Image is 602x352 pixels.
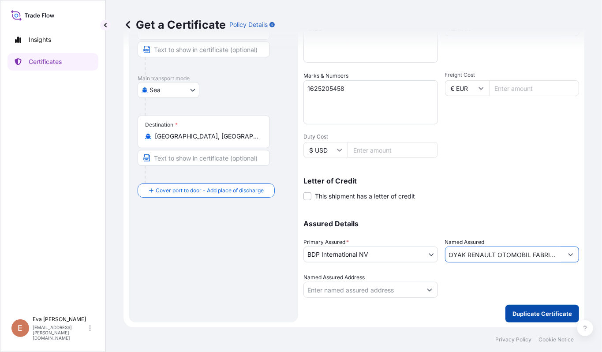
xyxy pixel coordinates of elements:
[138,183,275,198] button: Cover port to door - Add place of discharge
[138,150,270,166] input: Text to appear on certificate
[18,324,23,333] span: E
[229,20,268,29] p: Policy Details
[303,133,438,140] span: Duty Cost
[29,35,51,44] p: Insights
[7,31,98,49] a: Insights
[303,177,579,184] p: Letter of Credit
[563,247,579,262] button: Show suggestions
[303,71,348,80] label: Marks & Numbers
[138,41,270,57] input: Text to appear on certificate
[445,71,580,79] span: Freight Cost
[145,121,178,128] div: Destination
[489,80,580,96] input: Enter amount
[138,75,289,82] p: Main transport mode
[422,282,437,298] button: Show suggestions
[303,238,349,247] span: Primary Assured
[303,80,438,124] textarea: 1625205190
[303,273,365,282] label: Named Assured Address
[315,192,415,201] span: This shipment has a letter of credit
[303,247,438,262] button: BDP International NV
[304,282,422,298] input: Named Assured Address
[33,325,87,341] p: [EMAIL_ADDRESS][PERSON_NAME][DOMAIN_NAME]
[138,82,199,98] button: Select transport
[123,18,226,32] p: Get a Certificate
[505,305,579,322] button: Duplicate Certificate
[307,250,368,259] span: BDP International NV
[445,238,485,247] label: Named Assured
[303,220,579,227] p: Assured Details
[33,316,87,323] p: Eva [PERSON_NAME]
[538,336,574,343] a: Cookie Notice
[156,186,264,195] span: Cover port to door - Add place of discharge
[155,132,259,141] input: Destination
[29,57,62,66] p: Certificates
[445,247,563,262] input: Assured Name
[7,53,98,71] a: Certificates
[495,336,531,343] a: Privacy Policy
[348,142,438,158] input: Enter amount
[512,309,572,318] p: Duplicate Certificate
[150,86,161,94] span: Sea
